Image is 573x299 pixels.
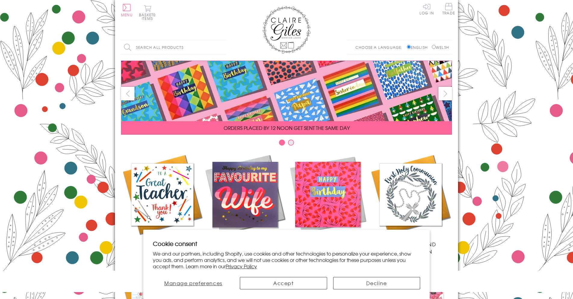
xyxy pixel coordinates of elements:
[220,41,226,54] input: Search
[240,277,327,289] button: Accept
[355,45,406,50] p: Choose a language:
[224,124,350,131] span: ORDERS PLACED BY 12 NOON GET SENT THE SAME DAY
[369,153,452,255] a: Communion and Confirmation
[442,3,455,16] a: Trade
[121,153,204,248] a: Academic
[407,45,411,49] input: English
[139,5,156,20] button: Basket0 items
[333,277,420,289] button: Decline
[121,87,135,100] button: prev
[204,153,286,248] a: New Releases
[121,41,226,54] input: Search all products
[407,45,431,50] label: English
[153,277,234,289] button: Manage preferences
[262,6,311,54] img: Claire Giles Greetings Cards
[226,263,257,270] a: Privacy Policy
[121,4,133,17] button: Menu
[420,3,434,15] a: Log In
[432,45,436,49] input: Welsh
[288,140,294,146] button: Carousel Page 2
[279,140,285,146] button: Carousel Page 1 (Current Slide)
[153,239,420,248] h2: Cookie consent
[432,45,449,50] label: Welsh
[153,250,420,269] p: We and our partners, including Shopify, use cookies and other technologies to personalize your ex...
[438,87,452,100] button: next
[442,3,455,15] span: Trade
[142,12,156,21] span: 0 items
[164,279,222,287] span: Manage preferences
[121,139,452,149] div: Carousel Pagination
[121,12,133,17] span: Menu
[286,153,369,248] a: Birthdays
